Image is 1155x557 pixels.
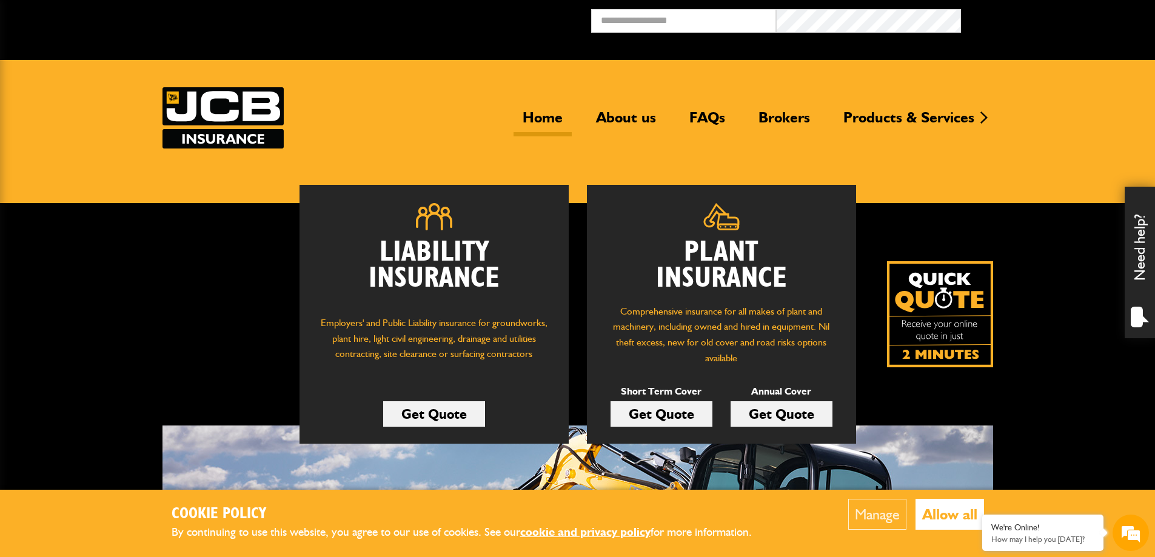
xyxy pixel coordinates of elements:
h2: Cookie Policy [172,505,772,524]
button: Allow all [916,499,984,530]
a: FAQs [680,108,734,136]
a: Brokers [749,108,819,136]
img: Quick Quote [887,261,993,367]
a: JCB Insurance Services [162,87,284,148]
p: By continuing to use this website, you agree to our use of cookies. See our for more information. [172,523,772,542]
h2: Plant Insurance [605,239,838,292]
a: About us [587,108,665,136]
p: Short Term Cover [611,384,712,399]
div: Need help? [1125,187,1155,338]
a: cookie and privacy policy [520,525,651,539]
div: We're Online! [991,522,1094,533]
h2: Liability Insurance [318,239,551,304]
p: Annual Cover [731,384,832,399]
a: Products & Services [834,108,983,136]
button: Manage [848,499,906,530]
img: JCB Insurance Services logo [162,87,284,148]
a: Get your insurance quote isn just 2-minutes [887,261,993,367]
button: Broker Login [961,9,1146,28]
a: Home [514,108,572,136]
p: Comprehensive insurance for all makes of plant and machinery, including owned and hired in equipm... [605,304,838,365]
p: How may I help you today? [991,535,1094,544]
a: Get Quote [611,401,712,427]
a: Get Quote [731,401,832,427]
a: Get Quote [383,401,485,427]
p: Employers' and Public Liability insurance for groundworks, plant hire, light civil engineering, d... [318,315,551,373]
